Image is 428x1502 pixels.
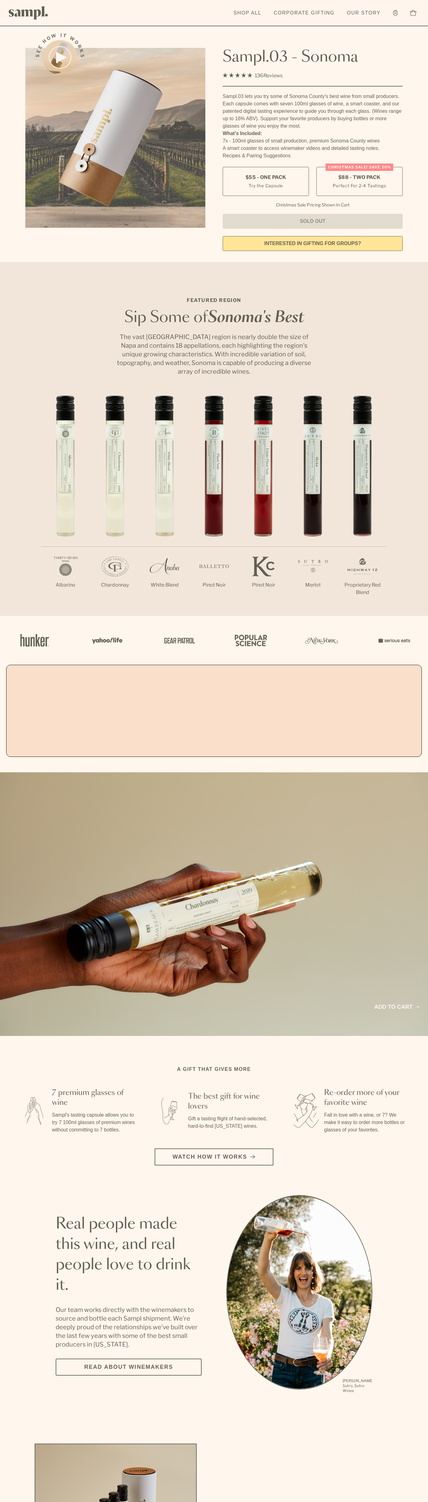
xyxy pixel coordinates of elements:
[333,182,386,189] small: Perfect For 2-4 Tastings
[374,1003,419,1011] a: Add to cart
[324,1088,408,1108] h3: Re-order more of your favorite wine
[41,581,90,589] p: Albarino
[246,174,286,181] span: $55 - One Pack
[52,1088,136,1108] h3: 7 premium glasses of wine
[115,310,313,325] h2: Sip Some of
[155,1148,273,1165] button: Watch how it works
[231,627,268,654] img: Artboard_4_28b4d326-c26e-48f9-9c80-911f17d6414e_x450.png
[223,137,403,145] li: 7x - 100ml glasses of small production, premium Sonoma County wines
[375,627,412,654] img: Artboard_7_5b34974b-f019-449e-91fb-745f8d0877ee_x450.png
[160,627,197,654] img: Artboard_5_7fdae55a-36fd-43f7-8bfd-f74a06a2878e_x450.png
[115,333,313,376] p: The vast [GEOGRAPHIC_DATA] region is nearly double the size of Napa and contains 18 appellations,...
[271,6,338,20] a: Corporate Gifting
[90,581,140,589] p: Chardonnay
[140,396,189,609] li: 3 / 7
[226,1195,372,1394] ul: carousel
[43,40,77,75] button: See how it works
[338,396,387,616] li: 7 / 7
[25,48,205,228] img: Sampl.03 - Sonoma
[188,1092,272,1111] h3: The best gift for wine lovers
[223,71,283,80] div: 136Reviews
[188,1115,272,1130] p: Gift a tasting flight of hand-selected, hard-to-find [US_STATE] wines.
[326,163,393,171] div: Christmas SALE! Save 20%
[324,1111,408,1134] p: Fall in love with a wine, or 7? We make it easy to order more bottles or glasses of your favorites.
[223,48,403,66] h1: Sampl.03 - Sonoma
[41,396,90,609] li: 1 / 7
[226,1195,372,1394] div: slide 1
[249,182,283,189] small: Try the Capsule
[189,396,239,609] li: 4 / 7
[56,1214,202,1296] h2: Real people made this wine, and real people love to drink it.
[9,6,48,19] img: Sampl logo
[223,214,403,229] button: Sold Out
[223,131,262,136] strong: What’s Included:
[208,310,304,325] em: Sonoma's Best
[338,174,381,181] span: $88 - Two Pack
[343,1378,372,1393] p: [PERSON_NAME] Sutro, Sutro Wines
[239,396,288,609] li: 5 / 7
[239,581,288,589] p: Pinot Noir
[90,396,140,609] li: 2 / 7
[344,6,384,20] a: Our Story
[303,627,340,654] img: Artboard_3_0b291449-6e8c-4d07-b2c2-3f3601a19cd1_x450.png
[288,581,338,589] p: Merlot
[223,93,403,130] div: Sampl.03 lets you try some of Sonoma County's best wine from small producers. Each capsule comes ...
[56,1359,202,1376] a: Read about Winemakers
[52,1111,136,1134] p: Sampl's tasting capsule allows you to try 7 100ml glasses of premium wines without committing to ...
[288,396,338,609] li: 6 / 7
[56,1305,202,1349] p: Our team works directly with the winemakers to source and bottle each Sampl shipment. We’re deepl...
[273,202,353,208] li: Christmas Sale Pricing Shown In Cart
[255,73,263,78] span: 136
[115,297,313,304] p: Featured Region
[16,627,53,654] img: Artboard_1_c8cd28af-0030-4af1-819c-248e302c7f06_x450.png
[223,152,403,159] li: Recipes & Pairing Suggestions
[338,581,387,596] p: Proprietary Red Blend
[230,6,264,20] a: Shop All
[88,627,125,654] img: Artboard_6_04f9a106-072f-468a-bdd7-f11783b05722_x450.png
[140,581,189,589] p: White Blend
[263,73,283,78] span: Reviews
[189,581,239,589] p: Pinot Noir
[223,145,403,152] li: A smart coaster to access winemaker videos and detailed tasting notes.
[223,236,403,251] a: interested in gifting for groups?
[177,1066,251,1073] h2: A gift that gives more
